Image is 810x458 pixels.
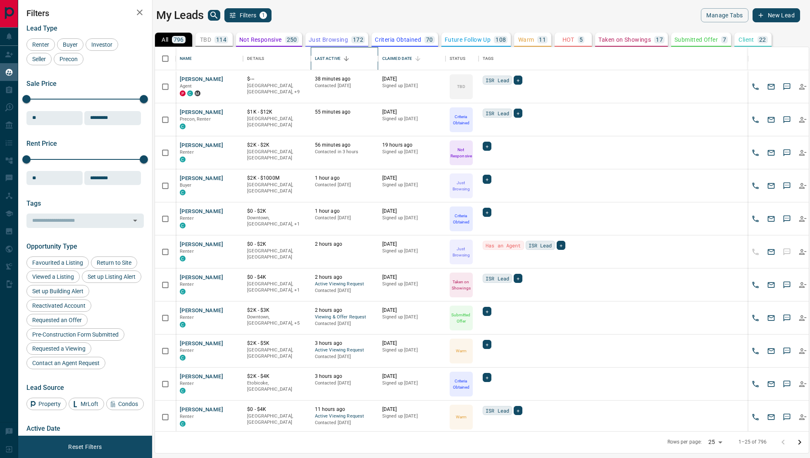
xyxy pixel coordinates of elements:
div: Last Active [311,47,378,70]
span: ISR Lead [486,274,509,282]
p: $0 - $2K [247,241,306,248]
span: + [517,406,519,415]
svg: Reallocate [798,83,807,91]
p: Contacted [DATE] [315,320,374,327]
p: Contacted [DATE] [315,215,374,221]
button: SMS [781,378,793,390]
button: Email [765,411,777,423]
div: Details [247,47,264,70]
p: 5 [579,37,583,43]
svg: Call [751,116,760,124]
p: HOT [562,37,574,43]
span: Lead Type [26,24,57,32]
button: [PERSON_NAME] [180,76,223,83]
p: Just Browsing [450,246,472,258]
svg: Email [767,380,775,388]
p: [GEOGRAPHIC_DATA], [GEOGRAPHIC_DATA] [247,149,306,161]
svg: Sms [783,281,791,289]
span: ISR Lead [486,109,509,117]
span: Requested an Offer [29,317,85,323]
div: Last Active [315,47,341,70]
button: SMS [781,114,793,126]
button: Reallocate [796,345,809,357]
button: Call [749,378,762,390]
div: condos.ca [180,289,186,294]
p: Client [739,37,754,43]
p: Submitted Offer [674,37,718,43]
div: condos.ca [180,123,186,129]
svg: Email [767,116,775,124]
p: Signed up [DATE] [382,182,441,188]
button: Reallocate [796,114,809,126]
button: New Lead [753,8,800,22]
p: Future Follow Up [445,37,491,43]
button: Call [749,279,762,291]
p: 3 hours ago [315,340,374,347]
span: Opportunity Type [26,242,77,250]
p: All [162,37,168,43]
p: [GEOGRAPHIC_DATA], [GEOGRAPHIC_DATA] [247,248,306,261]
button: Email [765,312,777,324]
button: Sort [341,53,352,64]
p: Signed up [DATE] [382,83,441,89]
button: Call [749,81,762,93]
button: [PERSON_NAME] [180,373,223,381]
svg: Sms [783,413,791,421]
p: [DATE] [382,175,441,182]
button: Email [765,147,777,159]
button: Reallocate [796,81,809,93]
p: 2 hours ago [315,241,374,248]
span: + [486,340,488,349]
span: + [486,175,488,183]
button: Filters1 [224,8,272,22]
svg: Reallocate [798,314,807,322]
p: 1 hour ago [315,175,374,182]
button: [PERSON_NAME] [180,340,223,348]
p: Just Browsing [309,37,348,43]
div: property.ca [180,90,186,96]
button: Reallocate [796,378,809,390]
div: Favourited a Listing [26,256,89,269]
div: + [483,340,491,349]
span: MrLoft [78,401,101,407]
p: $--- [247,76,306,83]
button: Email [765,180,777,192]
div: + [483,175,491,184]
span: Precon, Renter [180,116,211,122]
p: 11 [539,37,546,43]
p: Signed up [DATE] [382,248,441,254]
div: condos.ca [180,256,186,261]
p: 114 [216,37,226,43]
p: Not Responsive [239,37,282,43]
span: Agent [180,83,192,89]
div: Pre-Construction Form Submitted [26,328,124,341]
div: Set up Building Alert [26,285,89,297]
svg: Email [767,215,775,223]
p: Toronto [247,281,306,294]
span: + [486,208,488,216]
p: 172 [353,37,363,43]
div: Investor [86,38,118,51]
span: Renter [180,315,194,320]
div: Condos [106,398,144,410]
p: 2 hours ago [315,307,374,314]
p: [DATE] [382,109,441,116]
p: $0 - $2K [247,208,306,215]
button: [PERSON_NAME] [180,406,223,414]
button: search button [208,10,220,21]
p: Contacted [DATE] [315,182,374,188]
svg: Email [767,182,775,190]
button: Email [765,81,777,93]
div: Set up Listing Alert [82,271,141,283]
span: Sale Price [26,80,57,88]
p: $2K - $3K [247,307,306,314]
svg: Sms [783,149,791,157]
p: [DATE] [382,307,441,314]
p: Just Browsing [450,180,472,192]
p: Warm [456,348,467,354]
div: condos.ca [180,322,186,327]
button: Email [765,114,777,126]
p: [GEOGRAPHIC_DATA], [GEOGRAPHIC_DATA] [247,182,306,195]
button: Email [765,378,777,390]
div: Viewed a Listing [26,271,80,283]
